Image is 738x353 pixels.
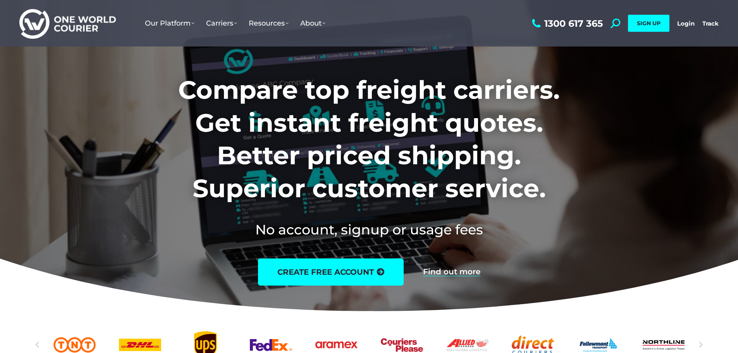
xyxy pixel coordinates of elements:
a: Our Platform [139,11,200,35]
span: SIGN UP [637,20,661,27]
a: Login [677,20,695,27]
a: create free account [258,258,404,286]
a: About [294,11,331,35]
a: SIGN UP [628,15,669,32]
span: Carriers [206,19,237,28]
a: 1300 617 365 [530,19,603,28]
img: One World Courier [19,8,116,39]
span: Resources [249,19,289,28]
a: Find out more [423,268,480,276]
h2: No account, signup or usage fees [127,220,611,239]
a: Carriers [200,11,243,35]
a: Track [702,20,719,27]
span: About [300,19,325,28]
span: Our Platform [145,19,194,28]
a: Resources [243,11,294,35]
h1: Compare top freight carriers. Get instant freight quotes. Better priced shipping. Superior custom... [127,74,611,205]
